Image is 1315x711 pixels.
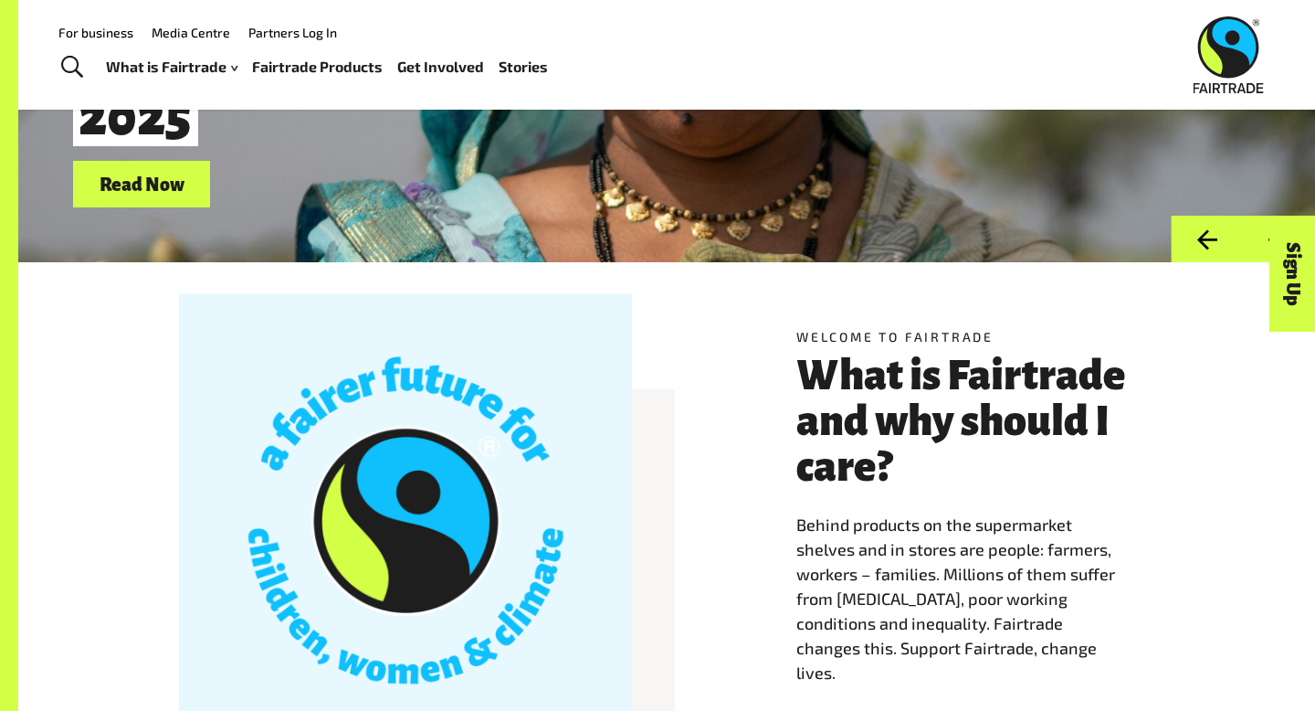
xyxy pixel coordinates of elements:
[248,25,337,40] a: Partners Log In
[796,327,1154,346] h5: Welcome to Fairtrade
[1243,216,1315,262] button: Next
[152,25,230,40] a: Media Centre
[58,25,133,40] a: For business
[49,45,94,90] a: Toggle Search
[796,353,1154,490] h3: What is Fairtrade and why should I care?
[1194,16,1264,93] img: Fairtrade Australia New Zealand logo
[499,54,548,80] a: Stories
[106,54,237,80] a: What is Fairtrade
[73,161,210,207] a: Read Now
[252,54,383,80] a: Fairtrade Products
[1171,216,1243,262] button: Previous
[73,12,595,146] span: Global Impact Report 2025
[796,515,1115,683] span: Behind products on the supermarket shelves and in stores are people: farmers, workers – families....
[397,54,484,80] a: Get Involved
